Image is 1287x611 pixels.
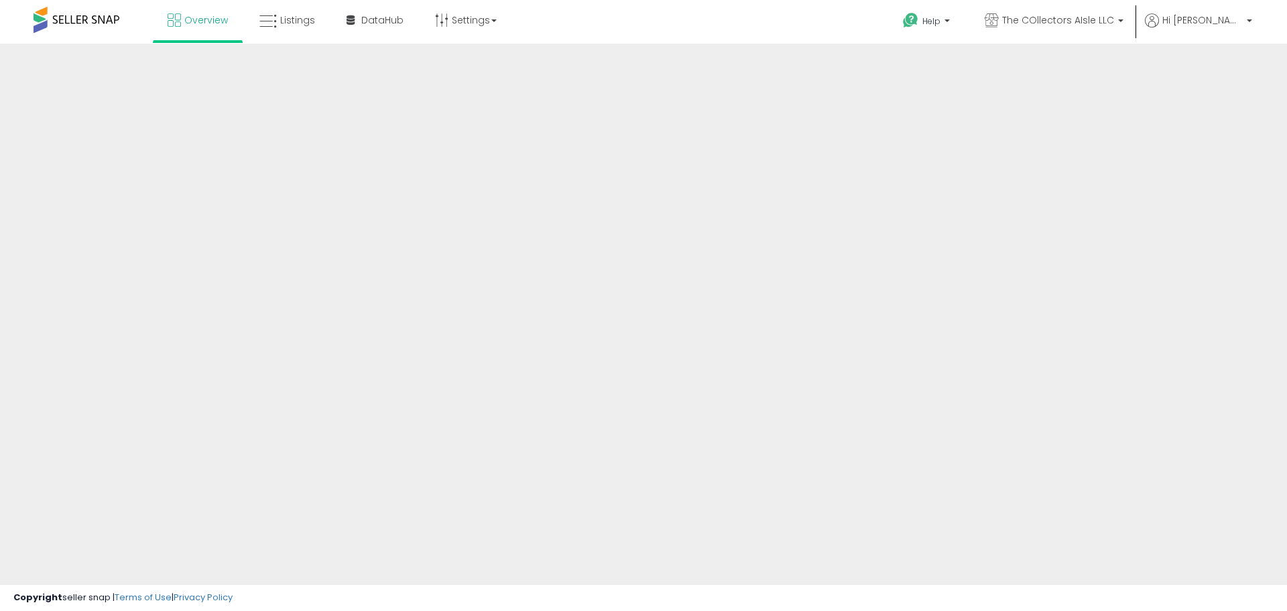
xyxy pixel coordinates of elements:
[115,591,172,604] a: Terms of Use
[922,15,940,27] span: Help
[902,12,919,29] i: Get Help
[892,2,963,44] a: Help
[1002,13,1114,27] span: The COllectors AIsle LLC
[1162,13,1243,27] span: Hi [PERSON_NAME]
[13,592,233,604] div: seller snap | |
[13,591,62,604] strong: Copyright
[174,591,233,604] a: Privacy Policy
[1145,13,1252,44] a: Hi [PERSON_NAME]
[184,13,228,27] span: Overview
[361,13,404,27] span: DataHub
[280,13,315,27] span: Listings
